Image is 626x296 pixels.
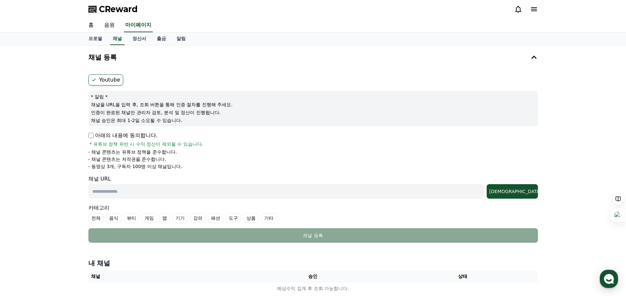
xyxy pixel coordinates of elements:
label: 패션 [208,213,223,223]
th: 상태 [388,270,538,283]
p: 채널을 URL을 입력 후, 조회 버튼을 통해 인증 절차를 진행해 주세요. [91,101,535,108]
p: - 채널 콘텐츠는 유튜브 정책을 준수합니다. [88,149,177,155]
th: 채널 [88,270,238,283]
label: 도구 [226,213,241,223]
label: 뷰티 [124,213,139,223]
span: * 유튜브 정책 위반 시 수익 정산이 제외될 수 있습니다. [90,141,203,147]
a: 출금 [151,33,171,45]
span: 대화 [60,219,68,224]
h4: 채널 등록 [88,54,117,61]
label: Youtube [88,74,123,86]
span: 설정 [102,218,109,224]
td: 예상수익 집계 후 조회 가능합니다. [88,283,538,295]
span: 홈 [21,218,25,224]
a: 홈 [2,209,43,225]
th: 승인 [238,270,388,283]
label: 기타 [261,213,276,223]
label: 전체 [88,213,104,223]
button: [DEMOGRAPHIC_DATA] [487,184,538,199]
a: 홈 [83,18,99,32]
a: 프로필 [83,33,107,45]
h4: 내 채널 [88,259,538,268]
a: CReward [88,4,138,14]
a: 마이페이지 [124,18,153,32]
a: 대화 [43,209,85,225]
p: 아래의 내용에 동의합니다. [88,132,158,139]
label: 강의 [190,213,205,223]
div: 채널 URL [88,175,538,199]
a: 설정 [85,209,126,225]
p: - 채널 콘텐츠는 저작권을 준수합니다. [88,156,166,162]
div: 채널 등록 [102,232,525,239]
p: 인증이 완료된 채널만 관리자 검토, 분석 및 정산이 진행됩니다. [91,109,535,116]
a: 음원 [99,18,120,32]
label: 게임 [142,213,157,223]
button: 채널 등록 [88,228,538,243]
a: 정산서 [127,33,151,45]
span: CReward [99,4,138,14]
label: 기기 [173,213,188,223]
a: 채널 [110,33,125,45]
label: 음식 [106,213,121,223]
a: 알림 [171,33,191,45]
p: - 동영상 3개, 구독자 100명 이상 채널입니다. [88,163,182,170]
p: 채널 승인은 최대 1-2일 소요될 수 있습니다. [91,117,535,124]
div: 카테고리 [88,204,538,223]
button: 채널 등록 [86,48,541,66]
label: 앱 [159,213,170,223]
div: [DEMOGRAPHIC_DATA] [489,188,535,195]
label: 상품 [243,213,259,223]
